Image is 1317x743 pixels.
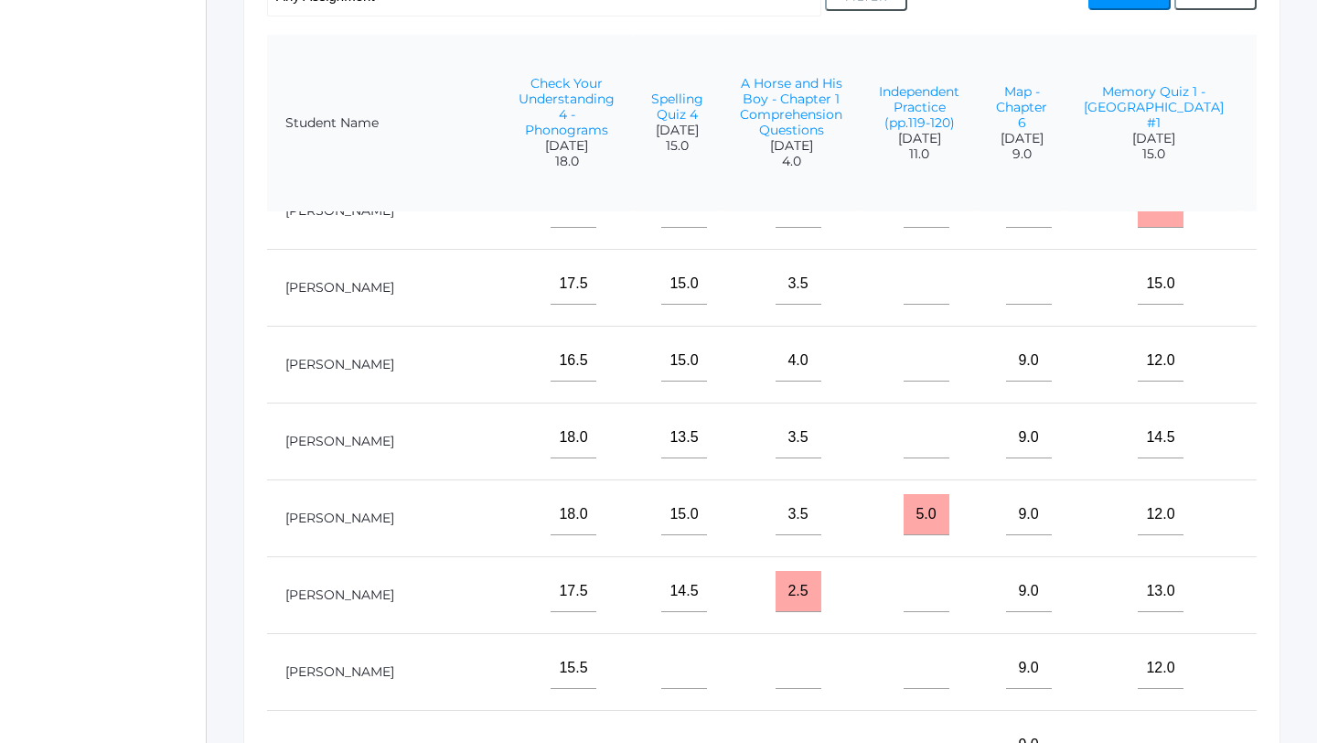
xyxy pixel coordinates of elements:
span: 4.0 [740,154,842,169]
span: 9.0 [996,146,1047,162]
a: Independent Practice (pp.119-120) [879,83,959,131]
span: [DATE] [519,138,615,154]
span: [DATE] [879,131,959,146]
span: 18.0 [519,154,615,169]
a: A Horse and His Boy - Chapter 1 Comprehension Questions [740,75,842,138]
a: [PERSON_NAME] [285,279,394,296]
a: Check Your Understanding 4 - Phonograms [519,75,615,138]
span: 11.0 [879,146,959,162]
span: [DATE] [996,131,1047,146]
span: [DATE] [740,138,842,154]
span: 15.0 [651,138,703,154]
a: Memory Quiz 1 - [GEOGRAPHIC_DATA] #1 [1084,83,1224,131]
a: Map - Chapter 6 [996,83,1047,131]
a: [PERSON_NAME] [285,587,394,603]
span: 15.0 [1084,146,1224,162]
a: [PERSON_NAME] [285,356,394,372]
span: [DATE] [651,123,703,138]
a: [PERSON_NAME] [285,433,394,449]
span: [DATE] [1084,131,1224,146]
a: [PERSON_NAME] [285,663,394,680]
a: [PERSON_NAME] [285,510,394,526]
th: Student Name [267,35,514,212]
a: Spelling Quiz 4 [651,91,703,123]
